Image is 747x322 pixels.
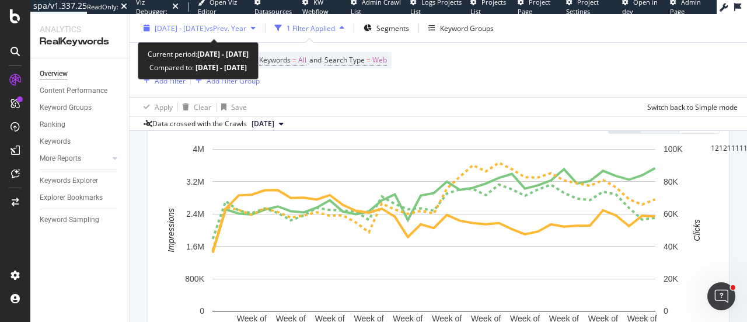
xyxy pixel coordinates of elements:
[440,23,494,33] div: Keyword Groups
[252,119,274,129] span: 2025 Aug. 31st
[40,68,121,80] a: Overview
[647,102,738,112] div: Switch back to Simple mode
[193,144,204,154] text: 4M
[366,55,371,65] span: =
[739,143,743,153] div: 1
[40,175,121,187] a: Keywords Explorer
[149,61,247,74] div: Compared to:
[309,55,322,65] span: and
[186,242,204,251] text: 1.6M
[186,177,204,186] text: 3.2M
[247,117,288,131] button: [DATE]
[40,85,121,97] a: Content Performance
[735,143,739,153] div: 1
[40,35,120,49] div: RealKeywords
[664,274,679,283] text: 20K
[664,306,668,316] text: 0
[40,136,121,148] a: Keywords
[664,177,679,186] text: 80K
[723,143,727,153] div: 2
[197,49,249,59] b: [DATE] - [DATE]
[692,219,701,241] text: Clicks
[217,98,247,116] button: Save
[664,242,679,251] text: 40K
[664,209,679,219] text: 60K
[40,136,71,148] div: Keywords
[259,55,291,65] span: Keywords
[139,19,260,37] button: [DATE] - [DATE]vsPrev. Year
[155,23,206,33] span: [DATE] - [DATE]
[155,102,173,112] div: Apply
[87,2,118,12] div: ReadOnly:
[178,98,211,116] button: Clear
[40,153,109,165] a: More Reports
[40,214,99,226] div: Keyword Sampling
[40,102,92,114] div: Keyword Groups
[715,143,719,153] div: 2
[270,19,349,37] button: 1 Filter Applied
[148,47,249,61] div: Current period:
[40,23,120,35] div: Analytics
[194,102,211,112] div: Clear
[707,282,735,310] iframe: Intercom live chat
[186,209,204,219] text: 2.4M
[664,144,683,154] text: 100K
[207,75,260,85] div: Add Filter Group
[298,52,306,68] span: All
[359,19,414,37] button: Segments
[200,306,204,316] text: 0
[40,68,68,80] div: Overview
[166,208,176,252] text: Impressions
[40,192,103,204] div: Explorer Bookmarks
[719,143,723,153] div: 1
[185,274,204,283] text: 800K
[254,7,292,16] span: Datasources
[376,23,409,33] span: Segments
[40,192,121,204] a: Explorer Bookmarks
[206,23,246,33] span: vs Prev. Year
[194,63,247,72] b: [DATE] - [DATE]
[139,98,173,116] button: Apply
[40,85,107,97] div: Content Performance
[711,143,715,153] div: 1
[292,55,296,65] span: =
[324,55,365,65] span: Search Type
[155,75,186,85] div: Add Filter
[731,143,735,153] div: 1
[40,153,81,165] div: More Reports
[424,19,498,37] button: Keyword Groups
[643,98,738,116] button: Switch back to Simple mode
[727,143,731,153] div: 1
[40,175,98,187] div: Keywords Explorer
[372,52,387,68] span: Web
[40,119,65,131] div: Ranking
[40,119,121,131] a: Ranking
[287,23,335,33] div: 1 Filter Applied
[139,74,186,88] button: Add Filter
[40,214,121,226] a: Keyword Sampling
[152,119,247,129] div: Data crossed with the Crawls
[231,102,247,112] div: Save
[191,74,260,88] button: Add Filter Group
[40,102,121,114] a: Keyword Groups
